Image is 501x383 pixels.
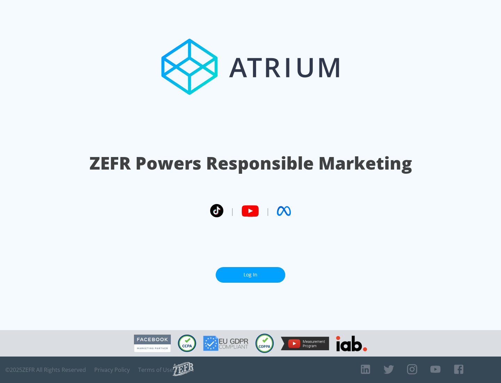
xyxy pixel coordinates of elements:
a: Log In [216,267,285,283]
a: Privacy Policy [94,366,130,373]
img: IAB [336,336,367,351]
span: | [230,206,234,216]
img: GDPR Compliant [203,336,248,351]
span: © 2025 ZEFR All Rights Reserved [5,366,86,373]
img: CCPA Compliant [178,335,196,352]
a: Terms of Use [138,366,173,373]
img: Facebook Marketing Partner [134,335,171,352]
span: | [266,206,270,216]
h1: ZEFR Powers Responsible Marketing [89,151,412,175]
img: YouTube Measurement Program [281,337,329,350]
img: COPPA Compliant [255,334,274,353]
